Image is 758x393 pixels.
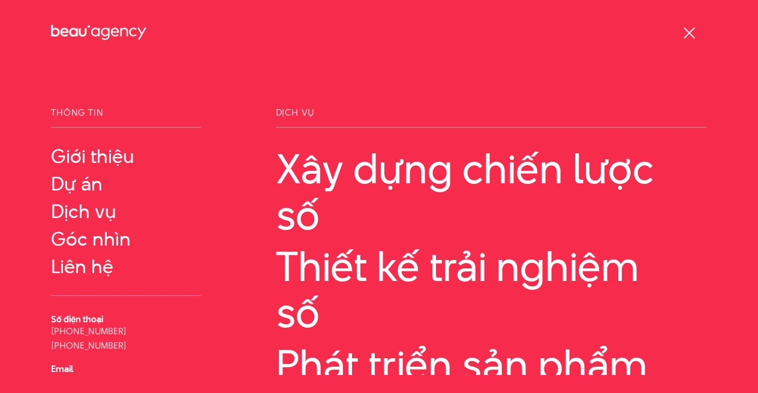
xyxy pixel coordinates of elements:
span: Dịch vụ [276,108,707,128]
b: Số điện thoại [51,313,103,325]
a: Xây dựng chiến lược số [276,146,707,238]
b: Email [51,362,73,375]
a: Thiết kế trải nghiệm số [276,243,707,335]
a: [PHONE_NUMBER] [51,339,127,352]
a: [EMAIL_ADDRESS][DOMAIN_NAME] [51,374,192,387]
a: Giới thiệu [51,146,201,167]
a: [PHONE_NUMBER] [51,325,127,337]
span: Thông tin [51,108,201,128]
a: Dự án [51,173,201,195]
a: Góc nhìn [51,228,201,250]
a: Liên hệ [51,256,201,277]
a: Dịch vụ [51,201,201,222]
